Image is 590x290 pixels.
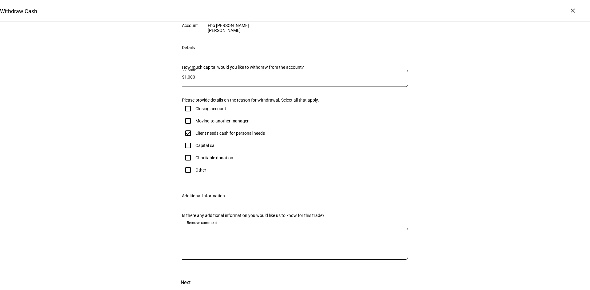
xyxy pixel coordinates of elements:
div: Fbo [PERSON_NAME] [208,23,249,28]
span: Remove comment [187,218,217,228]
div: Other [195,168,206,172]
div: Capital call [195,143,216,148]
div: Moving to another manager [195,118,249,123]
div: Client needs cash for personal needs [195,131,265,136]
div: [PERSON_NAME] [208,28,249,33]
div: Closing account [195,106,226,111]
div: Charitable donation [195,155,233,160]
span: $ [182,75,184,79]
div: Additional Information [182,193,225,198]
button: Remove comment [182,218,222,228]
button: Next [172,275,199,290]
div: How much capital would you like to withdraw from the account? [182,65,408,70]
div: × [568,6,578,15]
div: Please provide details on the reason for withdrawal. Select all that apply. [182,98,408,102]
div: Details [182,45,195,50]
div: Is there any additional information you would like us to know for this trade? [182,213,408,218]
span: Next [181,275,191,290]
mat-label: Amount* [183,68,196,71]
div: Account [182,23,198,28]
